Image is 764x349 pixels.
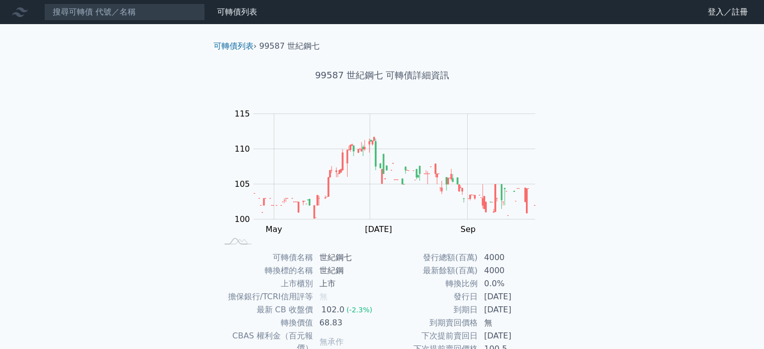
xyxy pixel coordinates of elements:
[217,251,313,264] td: 可轉債名稱
[235,109,250,119] tspan: 115
[382,316,478,329] td: 到期賣回價格
[217,277,313,290] td: 上市櫃別
[319,304,347,316] div: 102.0
[382,290,478,303] td: 發行日
[235,214,250,224] tspan: 100
[213,40,257,52] li: ›
[217,303,313,316] td: 最新 CB 收盤價
[461,224,476,234] tspan: Sep
[217,7,257,17] a: 可轉債列表
[319,337,344,346] span: 無承作
[205,68,559,82] h1: 99587 世紀鋼七 可轉債詳細資訊
[478,277,547,290] td: 0.0%
[313,316,382,329] td: 68.83
[217,316,313,329] td: 轉換價值
[213,41,254,51] a: 可轉債列表
[382,264,478,277] td: 最新餘額(百萬)
[382,329,478,342] td: 下次提前賣回日
[319,292,328,301] span: 無
[382,303,478,316] td: 到期日
[217,290,313,303] td: 擔保銀行/TCRI信用評等
[347,306,373,314] span: (-2.3%)
[478,329,547,342] td: [DATE]
[478,303,547,316] td: [DATE]
[44,4,205,21] input: 搜尋可轉債 代號／名稱
[235,144,250,154] tspan: 110
[229,109,550,234] g: Chart
[217,264,313,277] td: 轉換標的名稱
[313,264,382,277] td: 世紀鋼
[382,251,478,264] td: 發行總額(百萬)
[382,277,478,290] td: 轉換比例
[478,264,547,277] td: 4000
[714,301,764,349] iframe: Chat Widget
[365,224,392,234] tspan: [DATE]
[478,316,547,329] td: 無
[259,40,319,52] li: 99587 世紀鋼七
[313,277,382,290] td: 上市
[235,179,250,189] tspan: 105
[478,251,547,264] td: 4000
[478,290,547,303] td: [DATE]
[266,224,282,234] tspan: May
[700,4,756,20] a: 登入／註冊
[313,251,382,264] td: 世紀鋼七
